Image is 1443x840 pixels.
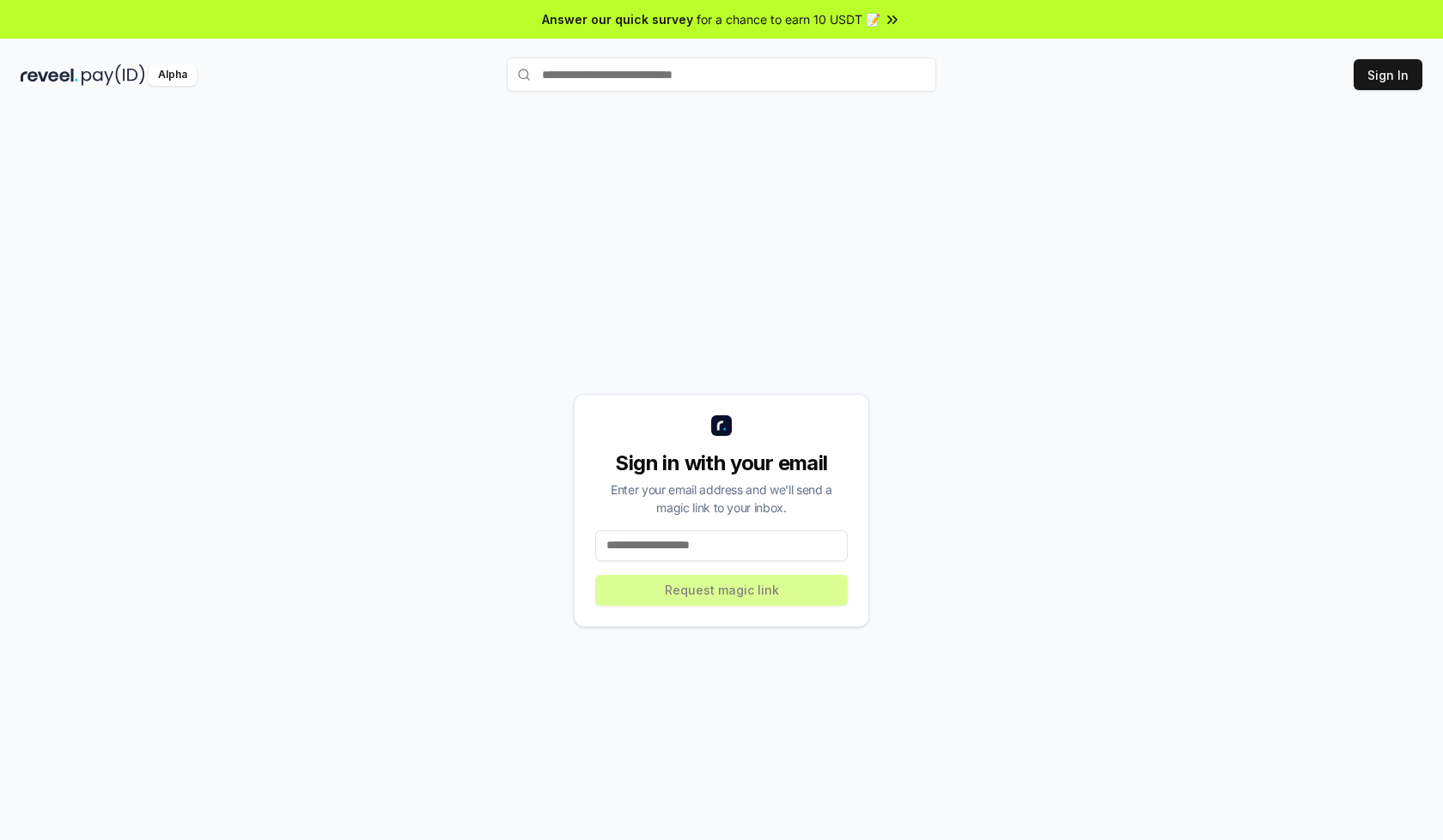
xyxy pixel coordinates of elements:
[697,10,880,28] span: for a chance to earn 10 USDT 📝
[21,64,78,86] img: reveel_dark
[149,64,197,86] div: Alpha
[1354,59,1422,90] button: Sign In
[595,450,848,477] div: Sign in with your email
[595,480,848,517] div: Enter your email address and we’ll send a magic link to your inbox.
[542,10,693,28] span: Answer our quick survey
[711,415,732,436] img: logo_small
[82,64,145,86] img: pay_id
